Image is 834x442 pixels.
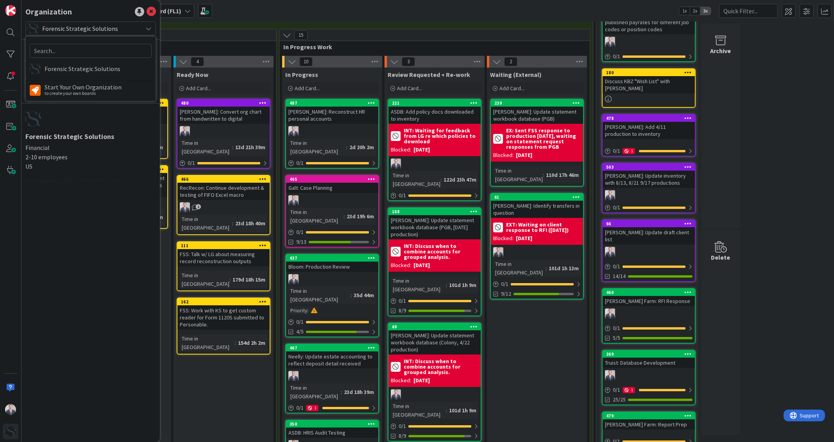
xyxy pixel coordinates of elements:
[402,57,415,66] span: 3
[399,297,406,305] span: 0 / 1
[288,287,351,304] div: Time in [GEOGRAPHIC_DATA]
[285,71,318,78] span: In Progress
[392,324,481,330] div: 69
[288,383,341,401] div: Time in [GEOGRAPHIC_DATA]
[177,100,270,124] div: 480[PERSON_NAME]: Convert org chart from handwritten to digital
[606,351,695,357] div: 369
[440,175,442,184] span: :
[494,100,583,106] div: 239
[491,100,583,124] div: 239[PERSON_NAME]: Update statement workbook database (PGB)
[613,272,626,280] span: 14/14
[391,171,440,188] div: Time in [GEOGRAPHIC_DATA]
[286,262,378,272] div: Bloom: Production Review
[679,7,690,15] span: 1x
[286,421,378,438] div: 350ASDB: HRIS Audit Testing
[16,1,36,11] span: Support
[181,176,270,182] div: 466
[30,63,41,74] img: avatar
[177,107,270,124] div: [PERSON_NAME]: Convert org chart from handwritten to digital
[603,370,695,380] div: JC
[290,345,378,351] div: 467
[547,264,581,273] div: 101d 1h 13m
[605,308,615,319] img: JC
[177,99,270,169] a: 480[PERSON_NAME]: Convert org chart from handwritten to digitalJCTime in [GEOGRAPHIC_DATA]:13d 21...
[491,194,583,218] div: 61[PERSON_NAME]: Identify transfers in question
[177,71,208,78] span: Ready Now
[491,100,583,107] div: 239
[603,351,695,358] div: 369
[446,406,447,415] span: :
[231,275,267,284] div: 179d 18h 15m
[603,69,695,93] div: 180Discuss KBZ "Wish List" with [PERSON_NAME]
[286,107,378,124] div: [PERSON_NAME]: Reconstruct HR personal accounts
[603,37,695,47] div: JC
[606,70,695,75] div: 180
[501,290,511,298] span: 9/12
[235,339,236,347] span: :
[490,71,542,78] span: Waiting (External)
[180,334,235,351] div: Time in [GEOGRAPHIC_DATA]
[603,262,695,271] div: 0/1
[191,57,204,66] span: 4
[603,296,695,306] div: [PERSON_NAME] Farm: RFI Response
[491,194,583,201] div: 61
[352,291,376,299] div: 35d 44m
[603,289,695,306] div: 460[PERSON_NAME] Farm: RFI Response
[25,133,156,141] h1: Forensic Strategic Solutions
[181,299,270,305] div: 162
[25,152,156,162] span: 2-10 employees
[623,387,635,393] div: 1
[392,100,481,106] div: 221
[391,402,446,419] div: Time in [GEOGRAPHIC_DATA]
[391,146,411,154] div: Blocked:
[493,247,503,257] img: JC
[388,100,481,124] div: 221ASDB: Add policy docs downloaded to inventory
[606,116,695,121] div: 478
[25,177,156,185] div: [GEOGRAPHIC_DATA] 7.11.0-3510-7.11.0-2852
[603,52,695,61] div: 0/1
[501,280,508,288] span: 0 / 1
[286,403,378,413] div: 0/11
[490,99,584,187] a: 239[PERSON_NAME]: Update statement workbook database (PGB)EX: Sent FSS response to production [DA...
[504,57,517,66] span: 2
[286,317,378,327] div: 0/1
[442,175,478,184] div: 122d 23h 47m
[177,241,270,291] a: 111FSS: Talk w/ LG about measuring record reconstruction outputsTime in [GEOGRAPHIC_DATA]:179d 18...
[177,126,270,136] div: JC
[286,100,378,107] div: 487
[603,227,695,244] div: [PERSON_NAME]: Update draft client list
[499,85,524,92] span: Add Card...
[286,344,378,351] div: 467
[602,288,696,344] a: 460[PERSON_NAME] Farm: RFI ResponseJC0/15/5
[288,195,299,205] img: JC
[30,44,152,58] input: Search...
[404,128,478,144] b: INT: Waiting for feedback from LG re which policies to download
[296,318,304,326] span: 0 / 1
[602,219,696,282] a: 66[PERSON_NAME]: Update draft client listJC0/114/14
[388,207,481,316] a: 168[PERSON_NAME]: Update statement workbook database (PGB, [DATE] production)INT: Discuss when to...
[290,421,378,427] div: 350
[602,350,696,405] a: 369Truist: Database DevelopmentJC0/1125/25
[603,115,695,122] div: 478
[288,139,346,156] div: Time in [GEOGRAPHIC_DATA]
[490,193,584,299] a: 61[PERSON_NAME]: Identify transfers in questionEXT: Waiting on client response to RFI ([DATE])Blo...
[286,351,378,369] div: Neelly: Update estate accounting to reflect deposit detail received
[285,254,379,337] a: 437Bloom: Production ReviewJCTime in [GEOGRAPHIC_DATA]:35d 44mPriority:0/14/5
[388,323,481,330] div: 69
[177,298,270,355] a: 162FSS: Work with KS to get custom reader for Form 1120S submitted to Personable.Time in [GEOGRAP...
[25,111,41,127] img: avatar
[493,234,514,242] div: Blocked:
[613,52,620,61] span: 0 / 1
[5,5,16,16] img: Visit kanbanzone.com
[603,323,695,333] div: 0/1
[286,428,378,438] div: ASDB: HRIS Audit Testing
[388,296,481,306] div: 0/1
[404,358,478,375] b: INT: Discuss when to combine accounts for grouped analysis.
[690,7,700,15] span: 2x
[613,324,620,332] span: 0 / 1
[413,376,430,385] div: [DATE]
[603,190,695,200] div: JC
[493,166,543,184] div: Time in [GEOGRAPHIC_DATA]
[177,305,270,330] div: FSS: Work with KS to get custom reader for Form 1120S submitted to Personable.
[606,413,695,419] div: 479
